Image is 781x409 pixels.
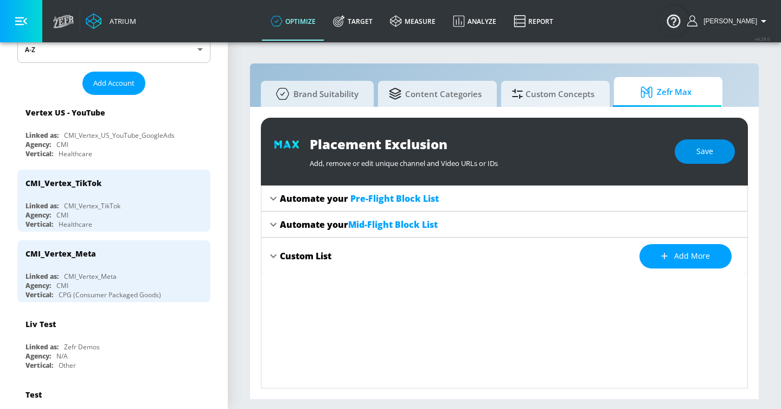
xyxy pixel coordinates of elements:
[64,131,175,140] div: CMI_Vertex_US_YouTube_GoogleAds
[324,2,381,41] a: Target
[59,361,76,370] div: Other
[56,140,68,149] div: CMI
[59,149,92,158] div: Healthcare
[17,311,210,373] div: Liv TestLinked as:Zefr DemosAgency:N/AVertical:Other
[64,272,117,281] div: CMI_Vertex_Meta
[25,210,51,220] div: Agency:
[25,178,101,188] div: CMI_Vertex_TikTok
[310,153,664,168] div: Add, remove or edit unique channel and Video URLs or IDs
[348,219,438,231] span: Mid-Flight Block List
[639,244,732,269] button: Add more
[17,99,210,161] div: Vertex US - YouTubeLinked as:CMI_Vertex_US_YouTube_GoogleAdsAgency:CMIVertical:Healthcare
[389,81,482,107] span: Content Categories
[25,389,42,400] div: Test
[25,352,51,361] div: Agency:
[17,170,210,232] div: CMI_Vertex_TikTokLinked as:CMI_Vertex_TikTokAgency:CMIVertical:Healthcare
[261,238,747,275] div: Custom ListAdd more
[105,16,136,26] div: Atrium
[696,145,713,158] span: Save
[56,210,68,220] div: CMI
[25,220,53,229] div: Vertical:
[444,2,505,41] a: Analyze
[25,107,105,118] div: Vertex US - YouTube
[64,342,100,352] div: Zefr Demos
[17,36,210,63] div: A-Z
[25,248,96,259] div: CMI_Vertex_Meta
[658,5,689,36] button: Open Resource Center
[25,149,53,158] div: Vertical:
[505,2,562,41] a: Report
[59,220,92,229] div: Healthcare
[699,17,757,25] span: login as: casey.cohen@zefr.com
[687,15,770,28] button: [PERSON_NAME]
[350,193,439,204] span: Pre-Flight Block List
[56,352,68,361] div: N/A
[25,290,53,299] div: Vertical:
[25,361,53,370] div: Vertical:
[25,342,59,352] div: Linked as:
[381,2,444,41] a: measure
[310,135,664,153] div: Placement Exclusion
[512,81,594,107] span: Custom Concepts
[59,290,161,299] div: CPG (Consumer Packaged Goods)
[25,281,51,290] div: Agency:
[17,240,210,302] div: CMI_Vertex_MetaLinked as:CMI_Vertex_MetaAgency:CMIVertical:CPG (Consumer Packaged Goods)
[280,250,331,262] div: Custom List
[261,212,747,238] div: Automate yourMid-Flight Block List
[25,272,59,281] div: Linked as:
[261,186,747,212] div: Automate your Pre-Flight Block List
[25,201,59,210] div: Linked as:
[25,131,59,140] div: Linked as:
[280,219,438,231] div: Automate your
[93,77,135,90] span: Add Account
[25,140,51,149] div: Agency:
[625,79,707,105] span: Zefr Max
[56,281,68,290] div: CMI
[82,72,145,95] button: Add Account
[262,2,324,41] a: optimize
[272,81,359,107] span: Brand Suitability
[86,13,136,29] a: Atrium
[280,193,439,204] div: Automate your
[661,250,710,263] span: Add more
[64,201,120,210] div: CMI_Vertex_TikTok
[675,139,735,164] button: Save
[755,36,770,42] span: v 4.28.0
[25,319,56,329] div: Liv Test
